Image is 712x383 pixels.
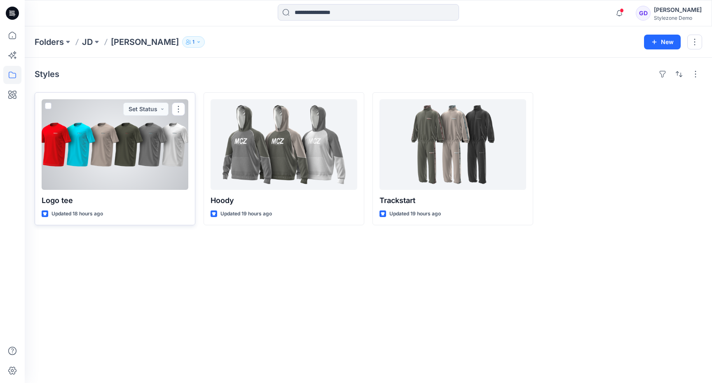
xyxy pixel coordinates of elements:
a: Hoody [211,99,357,190]
p: Updated 19 hours ago [220,210,272,218]
p: Updated 19 hours ago [389,210,441,218]
button: New [644,35,681,49]
a: Folders [35,36,64,48]
p: Trackstart [379,195,526,206]
div: [PERSON_NAME] [654,5,702,15]
h4: Styles [35,69,59,79]
p: Hoody [211,195,357,206]
div: GD [636,6,651,21]
button: 1 [182,36,205,48]
p: [PERSON_NAME] [111,36,179,48]
a: Logo tee [42,99,188,190]
p: Updated 18 hours ago [52,210,103,218]
a: Trackstart [379,99,526,190]
p: Logo tee [42,195,188,206]
a: JD [82,36,93,48]
div: Stylezone Demo [654,15,702,21]
p: 1 [192,37,194,47]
